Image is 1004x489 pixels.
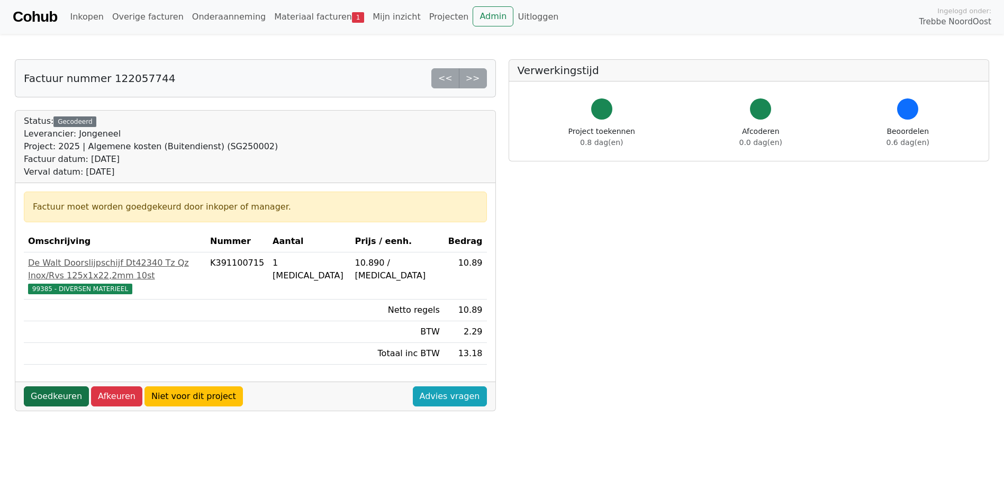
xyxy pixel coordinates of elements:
[206,231,268,252] th: Nummer
[473,6,513,26] a: Admin
[28,257,202,295] a: De Walt Doorslijpschijf Dt42340 Tz Qz Inox/Rvs 125x1x22,2mm 10st99385 - DIVERSEN MATERIEEL
[188,6,270,28] a: Onderaanneming
[919,16,991,28] span: Trebbe NoordOost
[28,284,132,294] span: 99385 - DIVERSEN MATERIEEL
[937,6,991,16] span: Ingelogd onder:
[24,72,175,85] h5: Factuur nummer 122057744
[580,138,623,147] span: 0.8 dag(en)
[444,321,487,343] td: 2.29
[91,386,142,406] a: Afkeuren
[24,153,278,166] div: Factuur datum: [DATE]
[24,166,278,178] div: Verval datum: [DATE]
[444,231,487,252] th: Bedrag
[268,231,350,252] th: Aantal
[28,257,202,282] div: De Walt Doorslijpschijf Dt42340 Tz Qz Inox/Rvs 125x1x22,2mm 10st
[355,257,439,282] div: 10.890 / [MEDICAL_DATA]
[739,138,782,147] span: 0.0 dag(en)
[513,6,563,28] a: Uitloggen
[270,6,368,28] a: Materiaal facturen1
[350,321,444,343] td: BTW
[413,386,487,406] a: Advies vragen
[425,6,473,28] a: Projecten
[33,201,478,213] div: Factuur moet worden goedgekeurd door inkoper of manager.
[568,126,635,148] div: Project toekennen
[13,4,57,30] a: Cohub
[24,386,89,406] a: Goedkeuren
[368,6,425,28] a: Mijn inzicht
[206,252,268,300] td: K391100715
[887,126,929,148] div: Beoordelen
[350,300,444,321] td: Netto regels
[24,231,206,252] th: Omschrijving
[66,6,107,28] a: Inkopen
[352,12,364,23] span: 1
[53,116,96,127] div: Gecodeerd
[444,300,487,321] td: 10.89
[24,128,278,140] div: Leverancier: Jongeneel
[350,343,444,365] td: Totaal inc BTW
[739,126,782,148] div: Afcoderen
[518,64,981,77] h5: Verwerkingstijd
[887,138,929,147] span: 0.6 dag(en)
[108,6,188,28] a: Overige facturen
[444,343,487,365] td: 13.18
[350,231,444,252] th: Prijs / eenh.
[144,386,243,406] a: Niet voor dit project
[24,115,278,178] div: Status:
[444,252,487,300] td: 10.89
[273,257,346,282] div: 1 [MEDICAL_DATA]
[24,140,278,153] div: Project: 2025 | Algemene kosten (Buitendienst) (SG250002)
